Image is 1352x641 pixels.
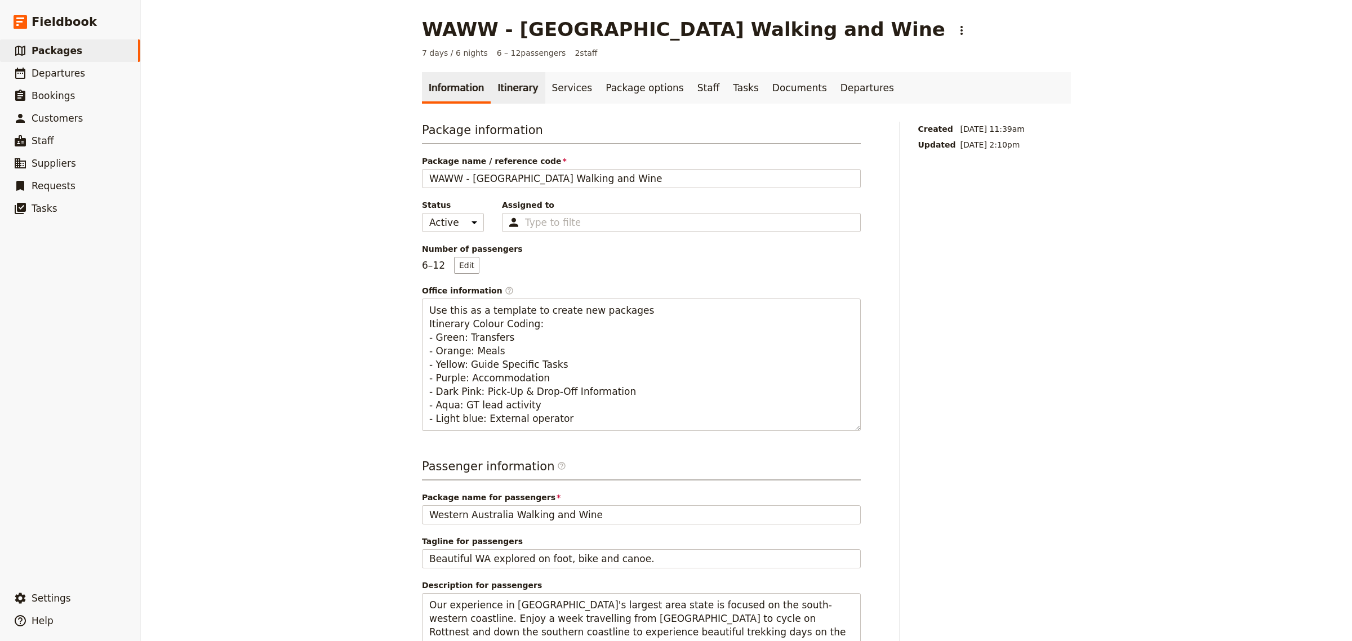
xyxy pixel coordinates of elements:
span: Customers [32,113,83,124]
span: Tagline for passengers [422,536,861,547]
a: Departures [834,72,901,104]
a: Tasks [726,72,766,104]
h1: WAWW - [GEOGRAPHIC_DATA] Walking and Wine [422,18,945,41]
select: Status [422,213,484,232]
span: Suppliers [32,158,76,169]
span: Number of passengers [422,243,861,255]
span: Staff [32,135,54,146]
span: Assigned to [502,199,861,211]
span: Requests [32,180,75,192]
span: Departures [32,68,85,79]
span: Description for passengers [422,580,861,591]
button: Number of passengers6–12 [454,257,479,274]
span: Status [422,199,484,211]
span: 7 days / 6 nights [422,47,488,59]
span: Help [32,615,54,626]
span: ​ [505,286,514,295]
a: Staff [691,72,727,104]
span: Bookings [32,90,75,101]
p: 6 – 12 [422,257,479,274]
span: ​ [557,461,566,470]
span: Fieldbook [32,14,97,30]
h3: Package information [422,122,861,144]
span: Settings [32,593,71,604]
span: Package name for passengers [422,492,861,503]
span: 6 – 12 passengers [497,47,566,59]
input: Package name for passengers [422,505,861,524]
textarea: Office information​ [422,299,861,431]
span: Package name / reference code [422,155,861,167]
span: Created [918,123,956,135]
span: [DATE] 2:10pm [960,139,1025,150]
a: Information [422,72,491,104]
span: Tasks [32,203,57,214]
input: Assigned to [525,216,580,229]
span: 2 staff [575,47,597,59]
span: Office information [422,285,861,296]
a: Services [545,72,599,104]
a: Documents [766,72,834,104]
h3: Passenger information [422,458,861,480]
input: Package name / reference code [422,169,861,188]
a: Itinerary [491,72,545,104]
span: [DATE] 11:39am [960,123,1025,135]
span: Updated [918,139,956,150]
a: Package options [599,72,690,104]
input: Tagline for passengers [422,549,861,568]
span: ​ [557,461,566,475]
span: Packages [32,45,82,56]
button: Actions [952,21,971,40]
